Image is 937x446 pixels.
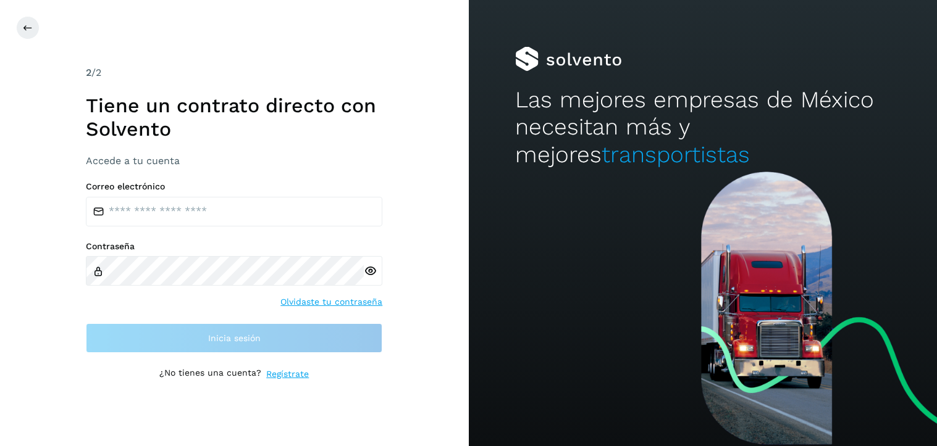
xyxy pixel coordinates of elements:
h3: Accede a tu cuenta [86,155,382,167]
a: Olvidaste tu contraseña [280,295,382,308]
span: Inicia sesión [208,334,261,342]
a: Regístrate [266,368,309,381]
h1: Tiene un contrato directo con Solvento [86,94,382,141]
p: ¿No tienes una cuenta? [159,368,261,381]
h2: Las mejores empresas de México necesitan más y mejores [515,86,890,168]
label: Contraseña [86,241,382,252]
div: /2 [86,65,382,80]
span: 2 [86,67,91,78]
label: Correo electrónico [86,181,382,192]
button: Inicia sesión [86,323,382,353]
span: transportistas [602,141,750,168]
